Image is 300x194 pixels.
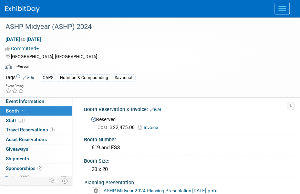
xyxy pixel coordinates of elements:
a: Tasks100% [0,173,72,183]
a: Sponsorships2 [0,164,72,173]
img: ExhibitDay [5,6,40,13]
span: [GEOGRAPHIC_DATA], [GEOGRAPHIC_DATA] [11,54,97,59]
div: Event Format [5,63,291,73]
span: to [20,36,27,42]
div: Savannah [113,74,136,82]
span: Cost: $ [97,125,113,130]
div: 619 and ES3 [89,142,290,153]
span: 22,475.00 [97,125,137,130]
a: Giveaways [0,144,72,154]
span: Shipments [6,156,29,161]
div: 20 x 20 [89,164,290,175]
span: Giveaways [6,146,28,152]
a: ASHP Midyear 2024 Planning Presentation [DATE].pptx [104,188,217,193]
span: Booth [6,108,27,114]
span: [DATE] [DATE] [5,36,41,42]
div: Booth Number: [84,134,295,143]
td: Tags [5,74,34,82]
span: Event Information [6,98,44,104]
span: 2 [37,165,42,171]
span: 100% [19,175,30,180]
span: Travel Reservations [6,127,55,132]
div: Booth Size: [84,156,295,164]
div: Reserved [89,114,290,131]
a: Invoice [138,125,162,130]
div: Planning Presentation: [84,177,292,186]
span: Tasks [5,175,30,181]
div: ASHP Midyear (ASHP) 2024 [3,21,286,33]
a: Travel Reservations1 [0,125,72,134]
a: Staff32 [0,116,72,125]
td: Toggle Event Tabs [58,176,72,185]
span: 32 [18,118,25,123]
a: Booth [0,106,72,116]
a: Edit [23,75,34,80]
div: Event Rating [6,84,24,88]
a: Edit [150,107,161,112]
div: In-Person [13,64,29,69]
a: Shipments [0,154,72,163]
div: Nutrition & Compounding [58,74,110,82]
a: Delete attachment? [92,188,103,193]
a: Event Information [0,97,72,106]
div: CAPS [41,74,55,82]
td: Personalize Event Tab Strip [46,176,58,185]
i: Booth reservation complete [22,109,25,112]
span: Sponsorships [6,165,42,171]
span: 1 [50,127,55,132]
span: Staff [6,118,25,123]
div: Booth Reservation & Invoice: [84,104,295,113]
span: Asset Reservations [6,137,47,142]
img: Format-Inperson.png [5,64,12,69]
button: Menu [275,3,290,14]
button: Committed [5,45,42,52]
a: Asset Reservations [0,135,72,144]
